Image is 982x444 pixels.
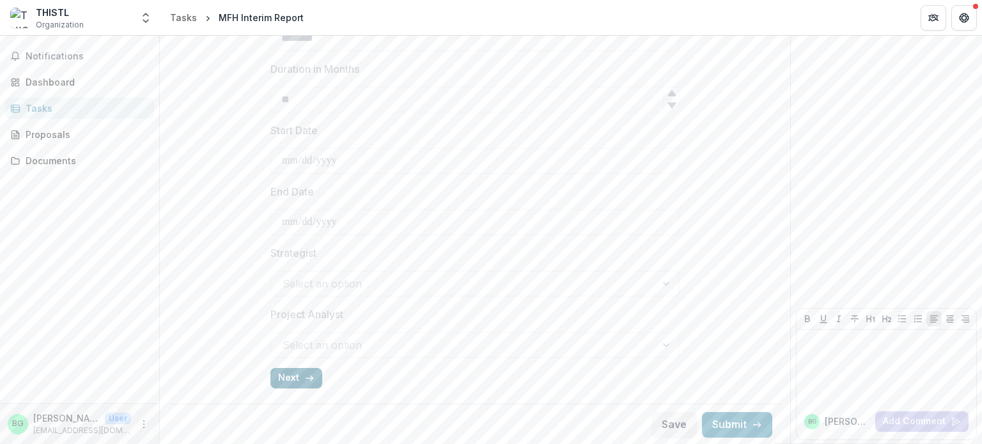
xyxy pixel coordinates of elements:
[270,123,318,138] p: Start Date
[10,8,31,28] img: THISTL
[136,417,152,432] button: More
[270,184,314,199] p: End Date
[33,425,131,436] p: [EMAIL_ADDRESS][DOMAIN_NAME]
[926,311,942,326] button: Align Left
[26,75,144,89] div: Dashboard
[651,412,697,438] button: Save
[942,311,958,326] button: Align Center
[816,311,831,326] button: Underline
[5,46,154,66] button: Notifications
[33,411,100,425] p: [PERSON_NAME]
[951,5,977,31] button: Get Help
[879,311,894,326] button: Heading 2
[165,8,309,27] nav: breadcrumb
[5,72,154,93] a: Dashboard
[875,411,969,432] button: Add Comment
[270,61,359,77] p: Duration in Months
[831,311,846,326] button: Italicize
[137,5,155,31] button: Open entity switcher
[26,128,144,141] div: Proposals
[26,102,144,115] div: Tasks
[958,311,973,326] button: Align Right
[910,311,926,326] button: Ordered List
[36,6,84,19] div: THISTL
[36,19,84,31] span: Organization
[808,418,816,425] div: Beth Gombos
[270,307,343,322] p: Project Analyst
[921,5,946,31] button: Partners
[5,150,154,171] a: Documents
[863,311,878,326] button: Heading 1
[219,11,304,24] div: MFH Interim Report
[165,8,202,27] a: Tasks
[270,245,316,261] p: Strategist
[825,415,870,428] p: [PERSON_NAME]
[5,98,154,119] a: Tasks
[847,311,862,326] button: Strike
[170,11,197,24] div: Tasks
[26,51,149,62] span: Notifications
[26,154,144,167] div: Documents
[105,413,131,424] p: User
[702,412,772,438] button: Submit
[894,311,910,326] button: Bullet List
[270,368,322,388] button: Next
[12,420,24,428] div: Beth Gombos
[5,124,154,145] a: Proposals
[800,311,815,326] button: Bold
